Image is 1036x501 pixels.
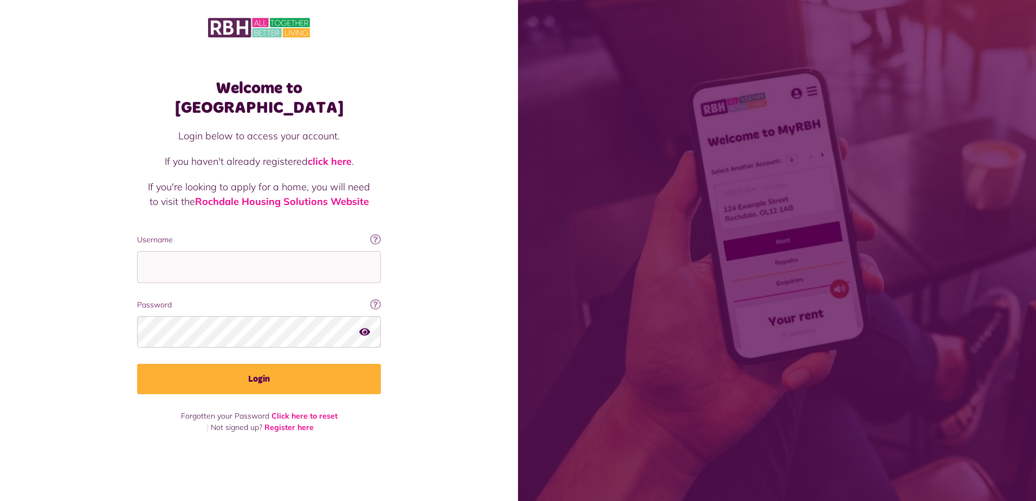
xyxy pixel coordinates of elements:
[271,411,338,421] a: Click here to reset
[148,154,370,169] p: If you haven't already registered .
[181,411,269,421] span: Forgotten your Password
[264,422,314,432] a: Register here
[148,129,370,143] p: Login below to access your account.
[208,16,310,39] img: MyRBH
[308,155,352,168] a: click here
[211,422,262,432] span: Not signed up?
[195,195,369,208] a: Rochdale Housing Solutions Website
[137,299,381,311] label: Password
[137,234,381,246] label: Username
[148,179,370,209] p: If you're looking to apply for a home, you will need to visit the
[137,364,381,394] button: Login
[137,79,381,118] h1: Welcome to [GEOGRAPHIC_DATA]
